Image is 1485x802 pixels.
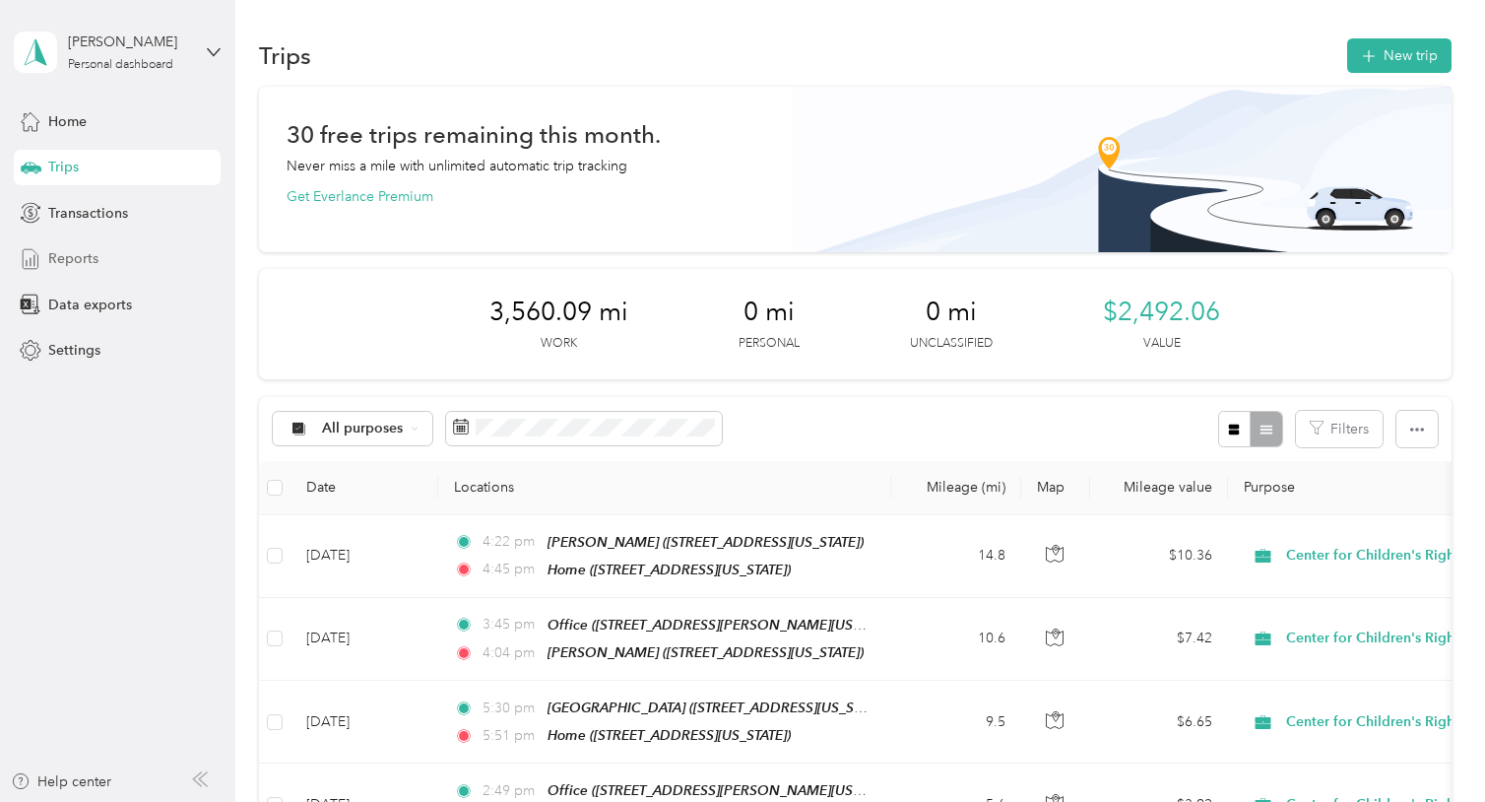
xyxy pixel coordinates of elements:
span: $2,492.06 [1103,297,1220,328]
td: 14.8 [891,515,1021,598]
span: [PERSON_NAME] ([STREET_ADDRESS][US_STATE]) [548,644,864,660]
div: [PERSON_NAME] [68,32,191,52]
span: Office ([STREET_ADDRESS][PERSON_NAME][US_STATE]) [548,782,904,799]
th: Map [1021,461,1090,515]
iframe: Everlance-gr Chat Button Frame [1375,692,1485,802]
span: Home [48,111,87,132]
td: 9.5 [891,681,1021,764]
span: 0 mi [926,297,977,328]
p: Work [541,335,577,353]
span: [GEOGRAPHIC_DATA] ([STREET_ADDRESS][US_STATE]) [548,700,890,716]
td: 10.6 [891,598,1021,681]
span: Settings [48,340,100,361]
p: Never miss a mile with unlimited automatic trip tracking [287,156,627,176]
span: 4:04 pm [483,642,539,664]
p: Unclassified [910,335,993,353]
span: Office ([STREET_ADDRESS][PERSON_NAME][US_STATE]) [548,617,904,634]
span: Home ([STREET_ADDRESS][US_STATE]) [548,562,791,577]
button: New trip [1347,38,1452,73]
span: Center for Children's Rights [1286,628,1466,649]
span: Center for Children's Rights [1286,711,1466,733]
span: Center for Children's Rights [1286,545,1466,567]
button: Filters [1296,411,1383,447]
td: [DATE] [291,515,438,598]
span: 3,560.09 mi [489,297,628,328]
span: [PERSON_NAME] ([STREET_ADDRESS][US_STATE]) [548,534,864,550]
h1: 30 free trips remaining this month. [287,124,661,145]
span: Home ([STREET_ADDRESS][US_STATE]) [548,727,791,743]
div: Personal dashboard [68,59,173,71]
span: 2:49 pm [483,780,539,802]
span: 4:22 pm [483,531,539,553]
td: $7.42 [1090,598,1228,681]
span: Data exports [48,295,132,315]
span: 5:30 pm [483,698,539,719]
th: Date [291,461,438,515]
td: $10.36 [1090,515,1228,598]
span: 5:51 pm [483,725,539,747]
td: $6.65 [1090,681,1228,764]
img: Banner [793,87,1452,252]
span: 0 mi [743,297,795,328]
span: 3:45 pm [483,614,539,635]
td: [DATE] [291,598,438,681]
span: Reports [48,248,98,269]
p: Value [1143,335,1181,353]
span: Transactions [48,203,128,224]
span: 4:45 pm [483,559,539,580]
h1: Trips [259,45,311,66]
th: Mileage (mi) [891,461,1021,515]
button: Help center [11,771,111,792]
span: Trips [48,157,79,177]
span: All purposes [322,422,404,435]
button: Get Everlance Premium [287,186,433,207]
p: Personal [739,335,800,353]
td: [DATE] [291,681,438,764]
th: Locations [438,461,891,515]
th: Mileage value [1090,461,1228,515]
